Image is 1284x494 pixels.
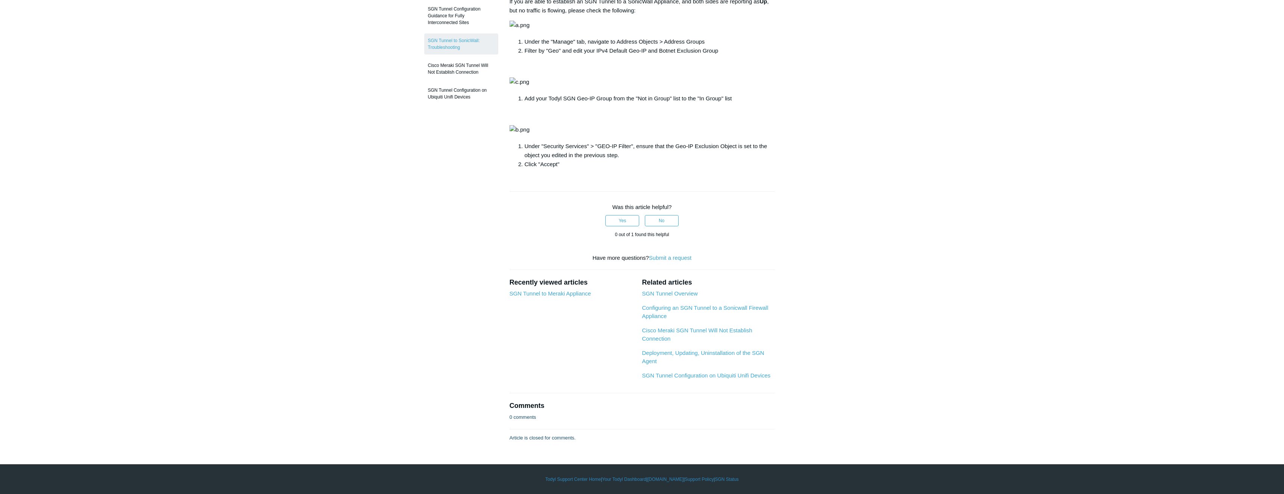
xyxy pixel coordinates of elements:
[510,434,576,442] p: Article is closed for comments.
[645,215,679,226] button: This article was not helpful
[424,58,498,79] a: Cisco Meraki SGN Tunnel Will Not Establish Connection
[545,476,601,483] a: Todyl Support Center Home
[510,414,536,421] p: 0 comments
[647,476,684,483] a: [DOMAIN_NAME]
[424,476,860,483] div: | | | |
[525,94,775,103] li: Add your Todyl SGN Geo-IP Group from the "Not in Group" list to the "In Group" list
[510,254,775,262] div: Have more questions?
[715,476,739,483] a: SGN Status
[424,2,498,30] a: SGN Tunnel Configuration Guidance for Fully Interconnected Sites
[615,232,669,237] span: 0 out of 1 found this helpful
[510,277,635,288] h2: Recently viewed articles
[602,476,646,483] a: Your Todyl Dashboard
[642,290,697,297] a: SGN Tunnel Overview
[510,290,591,297] a: SGN Tunnel to Meraki Appliance
[605,215,639,226] button: This article was helpful
[510,77,529,86] img: c.png
[642,277,774,288] h2: Related articles
[510,125,530,134] img: b.png
[424,33,498,55] a: SGN Tunnel to SonicWall: Troubleshooting
[525,160,775,169] li: Click "Accept"
[642,372,770,379] a: SGN Tunnel Configuration on Ubiquiti Unifi Devices
[642,327,752,342] a: Cisco Meraki SGN Tunnel Will Not Establish Connection
[510,21,530,30] img: a.png
[525,37,775,46] li: Under the "Manage" tab, navigate to Address Objects > Address Groups
[613,204,672,210] span: Was this article helpful?
[649,255,691,261] a: Submit a request
[510,401,775,411] h2: Comments
[424,83,498,104] a: SGN Tunnel Configuration on Ubiquiti Unifi Devices
[685,476,714,483] a: Support Policy
[525,46,775,55] li: Filter by "Geo" and edit your IPv4 Default Geo-IP and Botnet Exclusion Group
[642,350,764,365] a: Deployment, Updating, Uninstallation of the SGN Agent
[525,142,775,160] li: Under "Security Services" > "GEO-IP Filter", ensure that the Geo-IP Exclusion Object is set to th...
[642,305,768,320] a: Configuring an SGN Tunnel to a Sonicwall Firewall Appliance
